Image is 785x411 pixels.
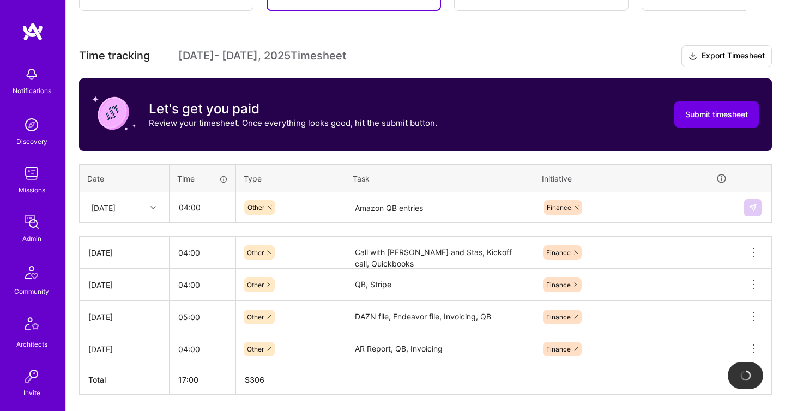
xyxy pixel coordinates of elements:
img: admin teamwork [21,211,43,233]
th: Total [80,365,170,395]
div: Community [14,286,49,297]
span: Finance [546,281,571,289]
textarea: Call with [PERSON_NAME] and Stas, Kickoff call, Quickbooks [346,238,533,268]
div: [DATE] [88,311,160,323]
div: [DATE] [88,247,160,258]
img: Community [19,259,45,286]
span: [DATE] - [DATE] , 2025 Timesheet [178,49,346,63]
i: icon Download [689,51,697,62]
textarea: DAZN file, Endeavor file, Invoicing, QB [346,302,533,332]
img: loading [739,369,752,382]
th: Date [80,164,170,192]
div: Discovery [16,136,47,147]
div: Architects [16,339,47,350]
span: Other [247,345,264,353]
span: Finance [546,345,571,353]
textarea: QB, Stripe [346,270,533,300]
span: Other [247,313,264,321]
div: Time [177,173,228,184]
th: Task [345,164,534,192]
img: bell [21,63,43,85]
input: HH:MM [170,270,235,299]
span: Other [247,281,264,289]
span: Finance [547,203,571,211]
input: HH:MM [170,335,235,364]
span: $ 306 [245,375,264,384]
div: [DATE] [91,202,116,213]
div: [DATE] [88,279,160,291]
textarea: Amazon QB entries [346,194,533,222]
span: Time tracking [79,49,150,63]
span: Other [247,203,264,211]
button: Submit timesheet [674,101,759,128]
div: Initiative [542,172,727,185]
input: HH:MM [170,238,235,267]
img: coin [92,92,136,135]
div: [DATE] [88,343,160,355]
p: Review your timesheet. Once everything looks good, hit the submit button. [149,117,437,129]
div: Notifications [13,85,51,96]
span: Submit timesheet [685,109,748,120]
span: Other [247,249,264,257]
div: Missions [19,184,45,196]
img: discovery [21,114,43,136]
div: null [744,199,763,216]
input: HH:MM [170,193,235,222]
img: Architects [19,312,45,339]
span: Finance [546,313,571,321]
i: icon Chevron [150,205,156,210]
textarea: AR Report, QB, Invoicing [346,334,533,364]
div: Invite [23,387,40,398]
img: Submit [748,203,757,212]
img: teamwork [21,162,43,184]
input: HH:MM [170,303,235,331]
span: Finance [546,249,571,257]
th: Type [236,164,345,192]
img: Invite [21,365,43,387]
img: logo [22,22,44,41]
h3: Let's get you paid [149,101,437,117]
button: Export Timesheet [681,45,772,67]
div: Admin [22,233,41,244]
th: 17:00 [170,365,236,395]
